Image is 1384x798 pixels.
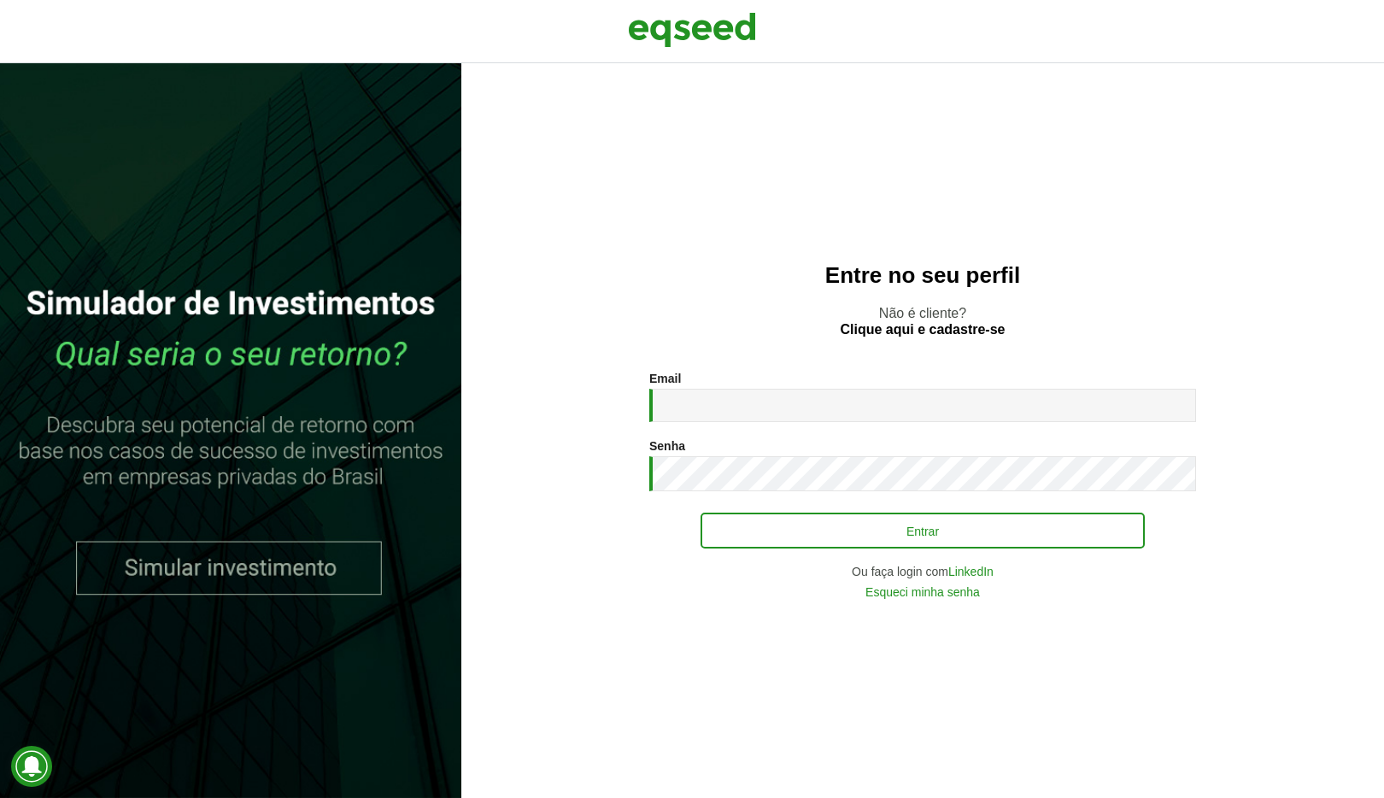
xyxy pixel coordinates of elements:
h2: Entre no seu perfil [496,263,1350,288]
label: Email [649,373,681,384]
img: EqSeed Logo [628,9,756,51]
a: LinkedIn [948,566,994,578]
button: Entrar [701,513,1145,549]
p: Não é cliente? [496,305,1350,337]
a: Clique aqui e cadastre-se [841,323,1006,337]
div: Ou faça login com [649,566,1196,578]
label: Senha [649,440,685,452]
a: Esqueci minha senha [865,586,980,598]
